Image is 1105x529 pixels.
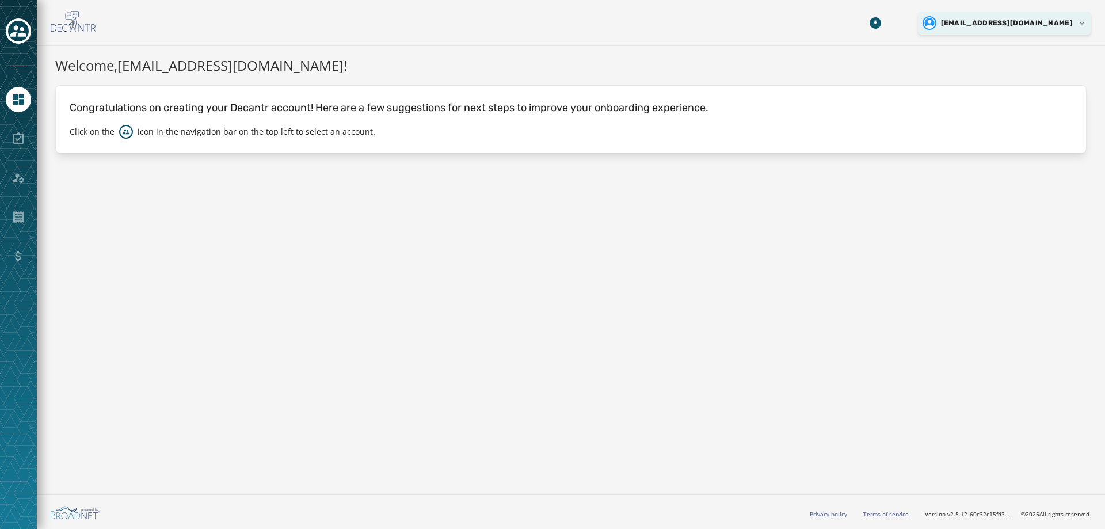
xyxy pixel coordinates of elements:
span: v2.5.12_60c32c15fd37978ea97d18c88c1d5e69e1bdb78b [947,510,1012,519]
button: Toggle account select drawer [6,18,31,44]
a: Terms of service [863,510,909,518]
span: [EMAIL_ADDRESS][DOMAIN_NAME] [941,18,1073,28]
a: Privacy policy [810,510,847,518]
h1: Welcome, [EMAIL_ADDRESS][DOMAIN_NAME] ! [55,55,1087,76]
a: Navigate to Home [6,87,31,112]
button: Download Menu [865,13,886,33]
p: icon in the navigation bar on the top left to select an account. [138,126,375,138]
p: Congratulations on creating your Decantr account! Here are a few suggestions for next steps to im... [70,100,1072,116]
span: Version [925,510,1012,519]
p: Click on the [70,126,115,138]
button: User settings [918,12,1091,35]
span: © 2025 All rights reserved. [1021,510,1091,518]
